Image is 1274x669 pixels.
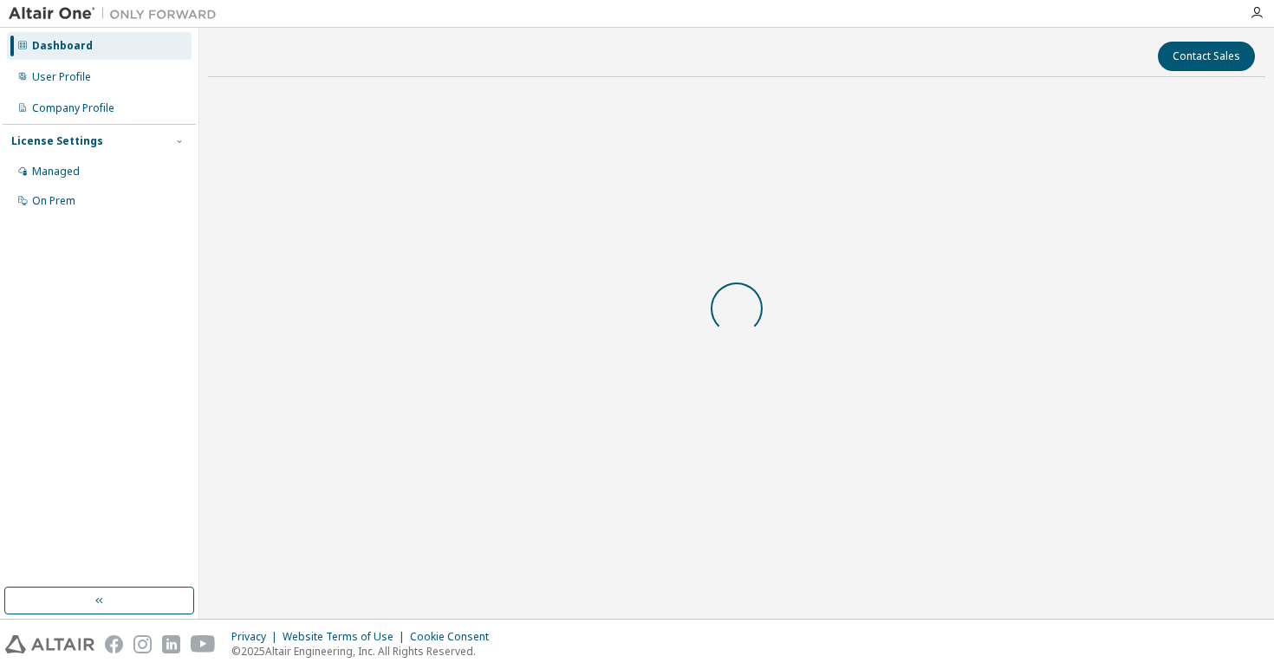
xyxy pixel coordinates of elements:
img: Altair One [9,5,225,23]
div: Cookie Consent [410,630,499,644]
div: Managed [32,165,80,179]
img: youtube.svg [191,635,216,653]
div: License Settings [11,134,103,148]
img: instagram.svg [133,635,152,653]
button: Contact Sales [1158,42,1255,71]
div: User Profile [32,70,91,84]
div: Privacy [231,630,283,644]
div: On Prem [32,194,75,208]
div: Company Profile [32,101,114,115]
img: altair_logo.svg [5,635,94,653]
div: Website Terms of Use [283,630,410,644]
div: Dashboard [32,39,93,53]
img: linkedin.svg [162,635,180,653]
img: facebook.svg [105,635,123,653]
p: © 2025 Altair Engineering, Inc. All Rights Reserved. [231,644,499,659]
